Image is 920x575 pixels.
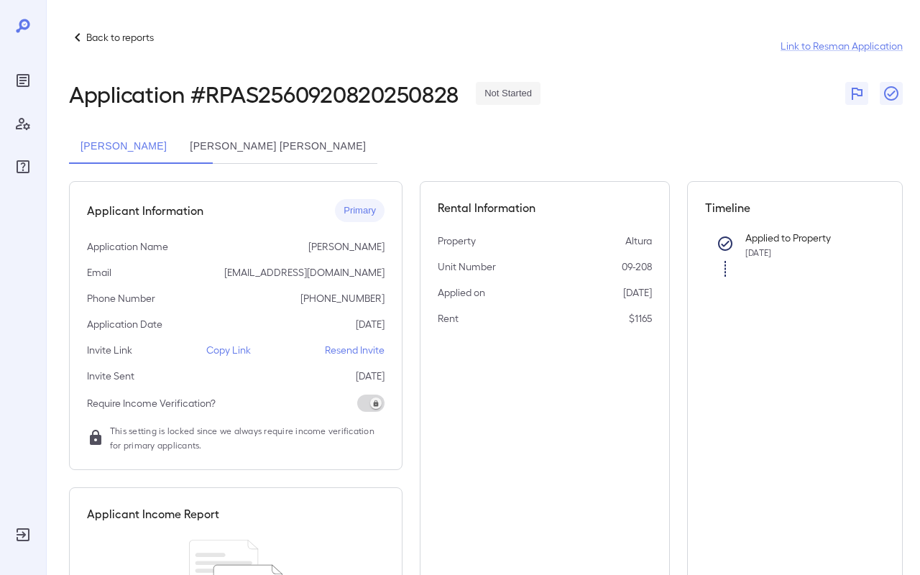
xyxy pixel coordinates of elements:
[69,80,459,106] h2: Application # RPAS2560920820250828
[178,129,377,164] button: [PERSON_NAME] [PERSON_NAME]
[206,343,251,357] p: Copy Link
[87,505,219,523] h5: Applicant Income Report
[300,291,385,305] p: [PHONE_NUMBER]
[622,259,652,274] p: 09-208
[87,291,155,305] p: Phone Number
[11,112,34,135] div: Manage Users
[705,199,885,216] h5: Timeline
[629,311,652,326] p: $1165
[69,129,178,164] button: [PERSON_NAME]
[845,82,868,105] button: Flag Report
[87,202,203,219] h5: Applicant Information
[87,265,111,280] p: Email
[11,523,34,546] div: Log Out
[625,234,652,248] p: Altura
[781,39,903,53] a: Link to Resman Application
[11,155,34,178] div: FAQ
[87,343,132,357] p: Invite Link
[438,199,652,216] h5: Rental Information
[325,343,385,357] p: Resend Invite
[623,285,652,300] p: [DATE]
[335,204,385,218] span: Primary
[87,317,162,331] p: Application Date
[356,369,385,383] p: [DATE]
[438,259,496,274] p: Unit Number
[110,423,385,452] span: This setting is locked since we always require income verification for primary applicants.
[86,30,154,45] p: Back to reports
[745,231,862,245] p: Applied to Property
[438,311,459,326] p: Rent
[87,369,134,383] p: Invite Sent
[356,317,385,331] p: [DATE]
[11,69,34,92] div: Reports
[87,396,216,410] p: Require Income Verification?
[438,234,476,248] p: Property
[224,265,385,280] p: [EMAIL_ADDRESS][DOMAIN_NAME]
[745,247,771,257] span: [DATE]
[476,87,540,101] span: Not Started
[87,239,168,254] p: Application Name
[880,82,903,105] button: Close Report
[308,239,385,254] p: [PERSON_NAME]
[438,285,485,300] p: Applied on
